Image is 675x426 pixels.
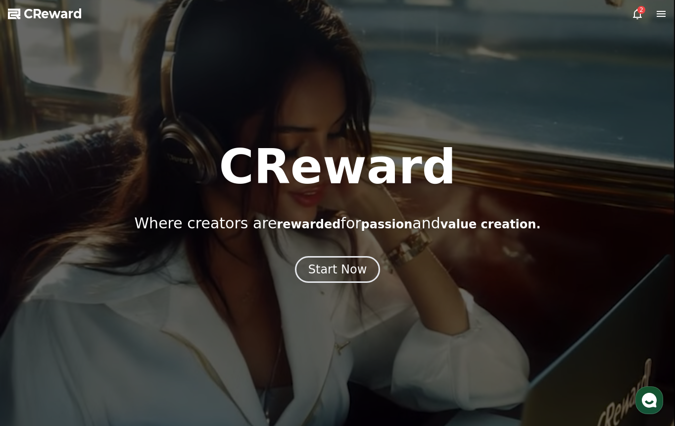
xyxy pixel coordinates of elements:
[637,6,645,14] div: 2
[65,314,128,339] a: Messages
[295,266,381,275] a: Start Now
[25,329,43,337] span: Home
[146,329,171,337] span: Settings
[82,329,111,337] span: Messages
[219,143,456,191] h1: CReward
[8,6,82,22] a: CReward
[295,256,381,283] button: Start Now
[277,217,340,231] span: rewarded
[631,8,643,20] a: 2
[128,314,190,339] a: Settings
[134,214,540,232] p: Where creators are for and
[308,262,367,277] div: Start Now
[3,314,65,339] a: Home
[440,217,541,231] span: value creation.
[24,6,82,22] span: CReward
[361,217,413,231] span: passion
